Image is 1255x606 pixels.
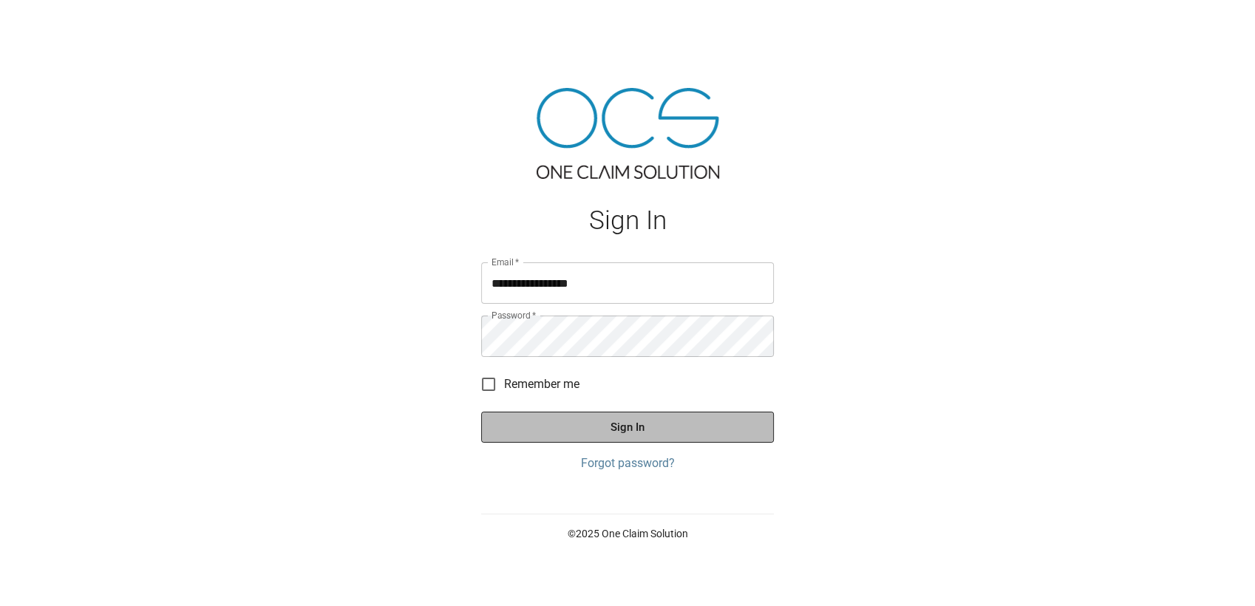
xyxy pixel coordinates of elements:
[481,205,774,236] h1: Sign In
[481,526,774,541] p: © 2025 One Claim Solution
[18,9,77,38] img: ocs-logo-white-transparent.png
[492,309,536,321] label: Password
[537,88,719,179] img: ocs-logo-tra.png
[481,454,774,472] a: Forgot password?
[492,256,520,268] label: Email
[504,375,579,393] span: Remember me
[481,412,774,443] button: Sign In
